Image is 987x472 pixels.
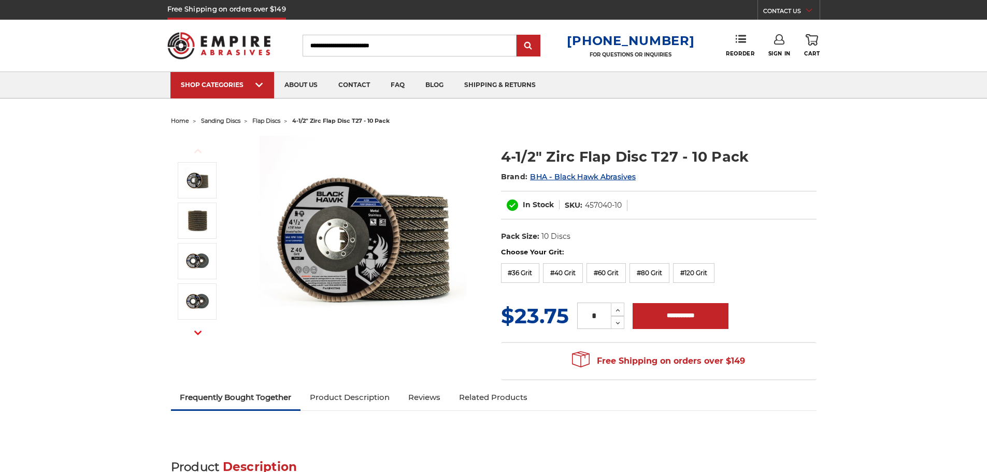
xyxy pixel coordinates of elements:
a: CONTACT US [763,5,820,20]
span: 4-1/2" zirc flap disc t27 - 10 pack [292,117,390,124]
a: contact [328,72,380,98]
dd: 10 Discs [541,231,570,242]
span: Free Shipping on orders over $149 [572,351,745,371]
a: Reviews [399,386,450,409]
img: 40 grit flap disc [184,248,210,274]
a: Frequently Bought Together [171,386,301,409]
a: [PHONE_NUMBER] [567,33,694,48]
button: Next [185,322,210,344]
a: faq [380,72,415,98]
a: sanding discs [201,117,240,124]
img: Black Hawk 4-1/2" x 7/8" Flap Disc Type 27 - 10 Pack [184,167,210,193]
span: Reorder [726,50,754,57]
span: Brand: [501,172,528,181]
span: In Stock [523,200,554,209]
button: Previous [185,140,210,162]
span: Cart [804,50,820,57]
a: flap discs [252,117,280,124]
dt: SKU: [565,200,582,211]
img: Black Hawk 4-1/2" x 7/8" Flap Disc Type 27 - 10 Pack [260,136,467,343]
input: Submit [518,36,539,56]
img: 10 pack of 4.5" Black Hawk Flap Discs [184,208,210,234]
img: 60 grit flap disc [184,289,210,314]
p: FOR QUESTIONS OR INQUIRIES [567,51,694,58]
a: Product Description [301,386,399,409]
span: $23.75 [501,303,569,328]
a: Reorder [726,34,754,56]
dt: Pack Size: [501,231,539,242]
a: about us [274,72,328,98]
dd: 457040-10 [585,200,622,211]
a: blog [415,72,454,98]
span: Sign In [768,50,791,57]
a: Related Products [450,386,537,409]
h1: 4-1/2" Zirc Flap Disc T27 - 10 Pack [501,147,817,167]
a: BHA - Black Hawk Abrasives [530,172,636,181]
a: shipping & returns [454,72,546,98]
a: Cart [804,34,820,57]
a: home [171,117,189,124]
div: SHOP CATEGORIES [181,81,264,89]
label: Choose Your Grit: [501,247,817,258]
img: Empire Abrasives [167,25,271,66]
